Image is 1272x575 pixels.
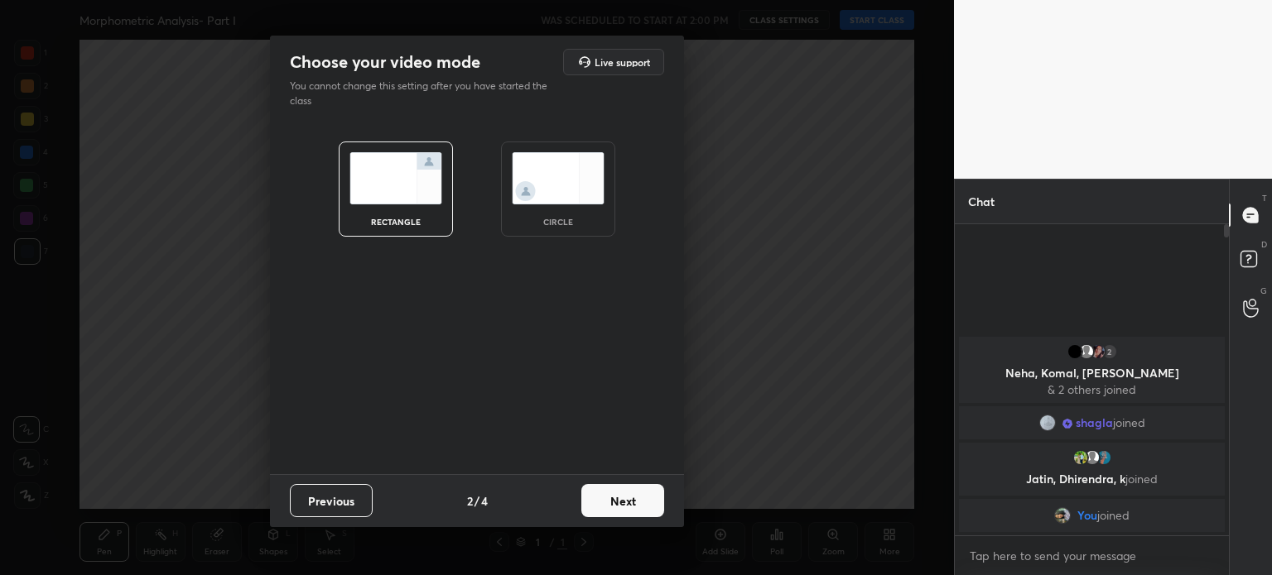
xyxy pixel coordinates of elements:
[581,484,664,517] button: Next
[512,152,605,204] img: circleScreenIcon.acc0effb.svg
[1084,449,1101,466] img: default.png
[1260,285,1267,297] p: G
[1090,343,1106,360] img: d5d55b806e5e4e1890b229ff9708eb41.jpg
[525,218,591,226] div: circle
[290,79,558,108] p: You cannot change this setting after you have started the class
[290,484,373,517] button: Previous
[290,51,480,73] h2: Choose your video mode
[481,492,488,510] h4: 4
[1078,343,1095,360] img: default.png
[1261,238,1267,251] p: D
[475,492,479,510] h4: /
[1097,509,1130,522] span: joined
[1067,343,1083,360] img: 06a4131bc21a4a188d19c08fcb85f42b.56773033_3
[1101,343,1118,360] div: 2
[955,333,1229,535] div: grid
[595,57,650,67] h5: Live support
[363,218,429,226] div: rectangle
[1113,416,1145,429] span: joined
[1262,192,1267,204] p: T
[1077,509,1097,522] span: You
[1076,416,1113,429] span: shagla
[349,152,442,204] img: normalScreenIcon.ae25ed63.svg
[969,367,1215,380] p: Neha, Komal, [PERSON_NAME]
[1062,419,1072,429] img: Learner_Badge_scholar_0185234fc8.svg
[1072,449,1089,466] img: b4df5de1f3094ffcb49b575ba76dbbee.jpg
[467,492,473,510] h4: 2
[1096,449,1112,466] img: 4042116138dd463b8d893bd1ff260f17.jpg
[969,383,1215,396] p: & 2 others joined
[1125,471,1158,486] span: joined
[1054,507,1071,524] img: 2534a1df85ac4c5ab70e39738227ca1b.jpg
[955,180,1008,223] p: Chat
[969,472,1215,486] p: Jatin, Dhirendra, k
[1039,414,1056,431] img: 70ec3681391440f2bb18d82d52f19a80.jpg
